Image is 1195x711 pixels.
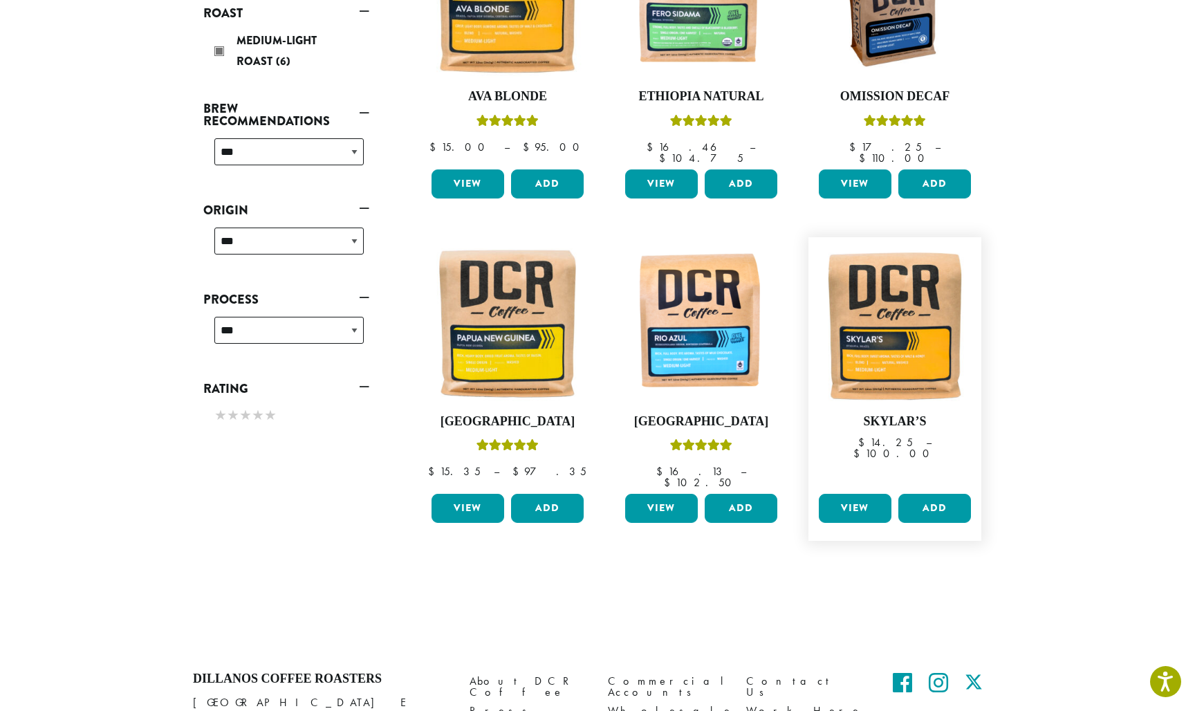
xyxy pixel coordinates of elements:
[815,244,974,403] img: Skylars-12oz-300x300.jpg
[750,140,755,154] span: –
[511,169,584,198] button: Add
[203,311,369,360] div: Process
[670,437,732,458] div: Rated 5.00 out of 5
[193,672,449,687] h4: Dillanos Coffee Roasters
[264,405,277,425] span: ★
[512,464,586,479] bdi: 97.35
[898,494,971,523] button: Add
[659,151,671,165] span: $
[656,464,728,479] bdi: 16.13
[203,198,369,222] a: Origin
[470,672,587,701] a: About DCR Coffee
[815,89,974,104] h4: Omission Decaf
[428,414,587,430] h4: [GEOGRAPHIC_DATA]
[853,446,936,461] bdi: 100.00
[276,53,290,69] span: (6)
[511,494,584,523] button: Add
[252,405,264,425] span: ★
[859,151,871,165] span: $
[622,244,781,403] img: DCR-Rio-Azul-Coffee-Bag-300x300.png
[523,140,586,154] bdi: 95.00
[898,169,971,198] button: Add
[523,140,535,154] span: $
[239,405,252,425] span: ★
[664,475,738,490] bdi: 102.50
[432,494,504,523] a: View
[815,414,974,430] h4: Skylar’s
[203,377,369,400] a: Rating
[858,435,913,450] bdi: 14.25
[853,446,865,461] span: $
[429,140,491,154] bdi: 15.00
[647,140,658,154] span: $
[494,464,499,479] span: –
[647,140,737,154] bdi: 16.46
[476,113,539,133] div: Rated 5.00 out of 5
[203,1,369,25] a: Roast
[705,169,777,198] button: Add
[227,405,239,425] span: ★
[203,400,369,432] div: Rating
[428,464,481,479] bdi: 15.35
[705,494,777,523] button: Add
[622,244,781,489] a: [GEOGRAPHIC_DATA]Rated 5.00 out of 5
[670,113,732,133] div: Rated 5.00 out of 5
[428,244,587,489] a: [GEOGRAPHIC_DATA]Rated 5.00 out of 5
[858,435,870,450] span: $
[428,89,587,104] h4: Ava Blonde
[819,494,891,523] a: View
[741,464,746,479] span: –
[664,475,676,490] span: $
[608,672,725,701] a: Commercial Accounts
[926,435,932,450] span: –
[849,140,922,154] bdi: 17.25
[203,133,369,182] div: Brew Recommendations
[429,140,441,154] span: $
[237,33,317,69] span: Medium-Light Roast
[203,288,369,311] a: Process
[935,140,941,154] span: –
[746,672,864,701] a: Contact Us
[432,169,504,198] a: View
[625,494,698,523] a: View
[819,169,891,198] a: View
[428,244,587,403] img: Papua-New-Guinea-12oz-300x300.jpg
[656,464,668,479] span: $
[659,151,743,165] bdi: 104.75
[428,464,440,479] span: $
[625,169,698,198] a: View
[849,140,861,154] span: $
[214,405,227,425] span: ★
[859,151,931,165] bdi: 110.00
[622,414,781,430] h4: [GEOGRAPHIC_DATA]
[864,113,926,133] div: Rated 4.33 out of 5
[512,464,524,479] span: $
[504,140,510,154] span: –
[815,244,974,489] a: Skylar’s
[203,222,369,271] div: Origin
[622,89,781,104] h4: Ethiopia Natural
[203,97,369,133] a: Brew Recommendations
[476,437,539,458] div: Rated 5.00 out of 5
[203,25,369,80] div: Roast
